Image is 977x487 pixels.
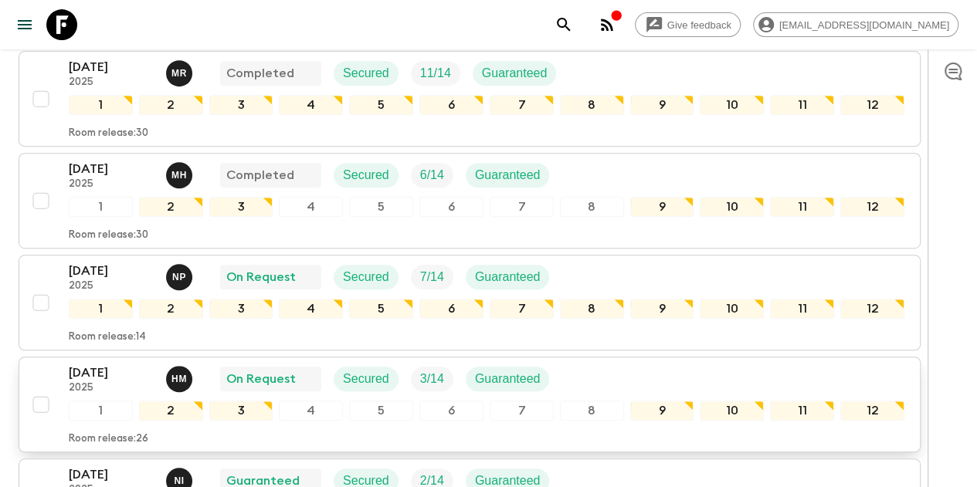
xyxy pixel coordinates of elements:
div: Secured [334,265,399,289]
div: 6 [419,95,483,115]
div: 9 [630,197,694,217]
div: 2 [139,401,203,421]
div: Secured [334,367,399,391]
div: 10 [700,197,764,217]
p: [DATE] [69,262,154,280]
p: Room release: 30 [69,229,148,242]
span: Mayumi Hosokawa [166,167,195,179]
span: Naoko Pogede [166,269,195,281]
div: 10 [700,95,764,115]
div: 2 [139,197,203,217]
span: Naoya Ishida [166,472,195,485]
span: Give feedback [659,19,740,31]
p: N I [174,475,184,487]
div: Secured [334,163,399,188]
div: 6 [419,299,483,319]
p: 6 / 14 [420,166,444,184]
div: 12 [840,299,904,319]
div: Trip Fill [411,61,460,86]
div: 2 [139,95,203,115]
p: Room release: 14 [69,331,146,343]
button: [DATE]2025Mayumi HosokawaCompletedSecuredTrip FillGuaranteed123456789101112Room release:30 [19,153,921,249]
div: 5 [349,299,413,319]
p: 3 / 14 [420,370,444,388]
p: Completed [226,166,294,184]
div: 3 [209,95,273,115]
div: 3 [209,197,273,217]
div: 4 [279,197,343,217]
span: [EMAIL_ADDRESS][DOMAIN_NAME] [771,19,958,31]
div: Trip Fill [411,265,453,289]
button: search adventures [548,9,579,40]
div: 1 [69,401,133,421]
div: 12 [840,95,904,115]
div: 6 [419,197,483,217]
p: 2025 [69,76,154,89]
div: 5 [349,95,413,115]
p: H M [171,373,187,385]
p: 11 / 14 [420,64,451,83]
div: 8 [560,197,624,217]
p: [DATE] [69,364,154,382]
div: 4 [279,95,343,115]
div: 7 [490,95,554,115]
div: 1 [69,95,133,115]
div: 11 [770,197,834,217]
div: 7 [490,299,554,319]
div: 6 [419,401,483,421]
button: [DATE]2025Mamico ReichCompletedSecuredTrip FillGuaranteed123456789101112Room release:30 [19,51,921,147]
p: On Request [226,268,296,286]
div: Trip Fill [411,163,453,188]
div: 9 [630,299,694,319]
div: [EMAIL_ADDRESS][DOMAIN_NAME] [753,12,958,37]
p: [DATE] [69,465,154,484]
div: 11 [770,299,834,319]
div: 8 [560,299,624,319]
div: 9 [630,401,694,421]
div: 1 [69,197,133,217]
button: HM [166,366,195,392]
p: Guaranteed [475,268,541,286]
p: N P [172,271,186,283]
p: 7 / 14 [420,268,444,286]
div: 10 [700,401,764,421]
div: 10 [700,299,764,319]
p: On Request [226,370,296,388]
p: Completed [226,64,294,83]
div: 8 [560,401,624,421]
span: Haruhi Makino [166,370,195,383]
p: [DATE] [69,160,154,178]
p: Secured [343,268,389,286]
div: 3 [209,401,273,421]
div: 12 [840,197,904,217]
div: Trip Fill [411,367,453,391]
p: 2025 [69,178,154,191]
div: Secured [334,61,399,86]
p: Guaranteed [475,370,541,388]
div: 4 [279,401,343,421]
div: 3 [209,299,273,319]
div: 1 [69,299,133,319]
div: 7 [490,401,554,421]
div: 2 [139,299,203,319]
div: 11 [770,95,834,115]
p: 2025 [69,382,154,394]
div: 8 [560,95,624,115]
div: 12 [840,401,904,421]
p: Secured [343,64,389,83]
button: menu [9,9,40,40]
div: 4 [279,299,343,319]
button: [DATE]2025Haruhi MakinoOn RequestSecuredTrip FillGuaranteed123456789101112Room release:26 [19,357,921,452]
p: 2025 [69,280,154,293]
p: [DATE] [69,58,154,76]
p: Guaranteed [482,64,548,83]
p: Room release: 26 [69,433,148,445]
button: [DATE]2025Naoko PogedeOn RequestSecuredTrip FillGuaranteed123456789101112Room release:14 [19,255,921,350]
div: 9 [630,95,694,115]
div: 7 [490,197,554,217]
span: Mamico Reich [166,65,195,77]
a: Give feedback [635,12,741,37]
p: Secured [343,166,389,184]
div: 5 [349,197,413,217]
div: 5 [349,401,413,421]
